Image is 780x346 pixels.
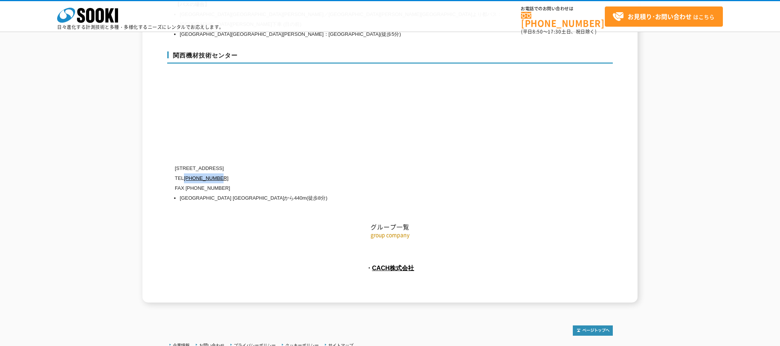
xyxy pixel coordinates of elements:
a: [PHONE_NUMBER] [184,175,229,181]
a: CACH株式会社 [372,264,414,271]
p: group company [167,231,613,239]
span: 8:50 [532,28,543,35]
p: TEL [175,173,540,183]
img: トップページへ [573,325,613,336]
p: 日々進化する計測技術と多種・多様化するニーズにレンタルでお応えします。 [57,25,224,29]
p: ・ [167,262,613,274]
h3: 関西機材技術センター [167,51,613,64]
strong: お見積り･お問い合わせ [628,12,692,21]
h2: グループ一覧 [167,147,613,231]
span: (平日 ～ 土日、祝日除く) [521,28,596,35]
span: お電話でのお問い合わせは [521,6,605,11]
span: 17:30 [548,28,561,35]
p: [STREET_ADDRESS] [175,163,540,173]
p: FAX [PHONE_NUMBER] [175,183,540,193]
a: [PHONE_NUMBER] [521,12,605,27]
li: [GEOGRAPHIC_DATA] [GEOGRAPHIC_DATA]から440m(徒歩8分) [180,193,540,203]
a: お見積り･お問い合わせはこちら [605,6,723,27]
span: はこちら [612,11,714,22]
